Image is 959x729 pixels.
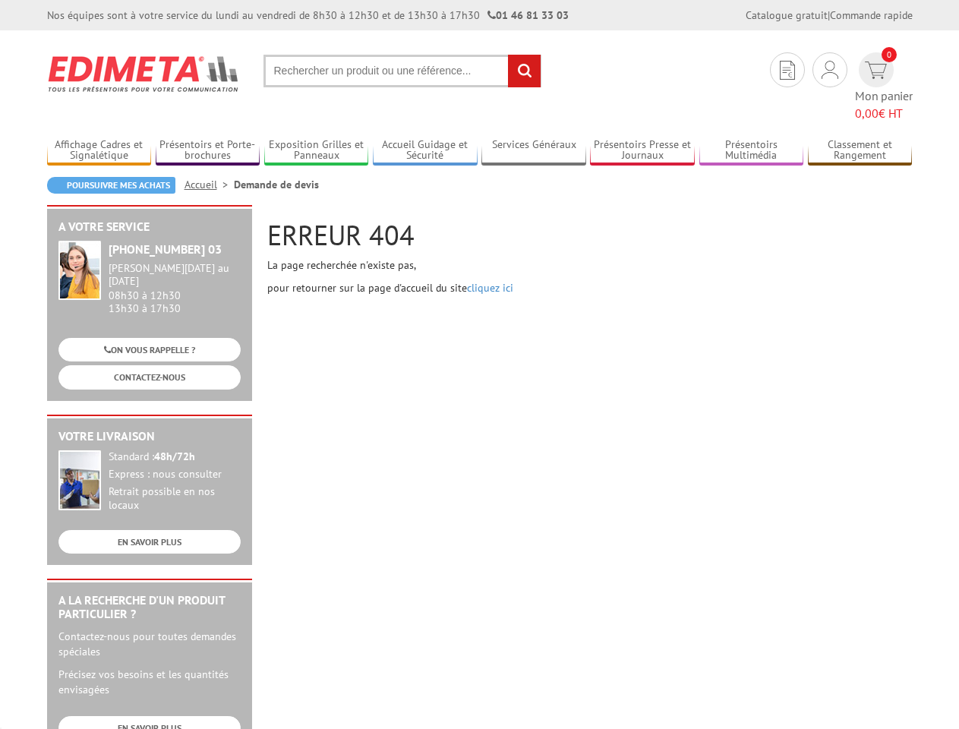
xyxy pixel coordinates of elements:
[264,138,369,163] a: Exposition Grilles et Panneaux
[47,8,569,23] div: Nos équipes sont à votre service du lundi au vendredi de 8h30 à 12h30 et de 13h30 à 17h30
[47,46,241,102] img: Edimeta
[58,667,241,697] p: Précisez vos besoins et les quantités envisagées
[855,106,879,121] span: 0,00
[47,138,152,163] a: Affichage Cadres et Signalétique
[467,281,513,295] a: cliquez ici
[234,177,319,192] li: Demande de devis
[699,138,804,163] a: Présentoirs Multimédia
[58,450,101,510] img: widget-livraison.jpg
[865,62,887,79] img: devis rapide
[882,47,897,62] span: 0
[822,61,838,79] img: devis rapide
[590,138,695,163] a: Présentoirs Presse et Journaux
[109,262,241,288] div: [PERSON_NAME][DATE] au [DATE]
[154,450,195,463] strong: 48h/72h
[58,594,241,620] h2: A la recherche d'un produit particulier ?
[746,8,913,23] div: |
[267,257,913,273] p: La page recherchée n'existe pas,
[855,52,913,122] a: devis rapide 0 Mon panier 0,00€ HT
[855,87,913,122] span: Mon panier
[109,450,241,464] div: Standard :
[58,530,241,554] a: EN SAVOIR PLUS
[58,629,241,659] p: Contactez-nous pour toutes demandes spéciales
[481,138,586,163] a: Services Généraux
[58,430,241,443] h2: Votre livraison
[780,61,795,80] img: devis rapide
[263,55,541,87] input: Rechercher un produit ou une référence...
[267,280,913,295] p: pour retourner sur la page d'accueil du site
[58,365,241,389] a: CONTACTEZ-NOUS
[58,241,101,300] img: widget-service.jpg
[47,177,175,194] a: Poursuivre mes achats
[746,8,828,22] a: Catalogue gratuit
[109,468,241,481] div: Express : nous consulter
[830,8,913,22] a: Commande rapide
[109,241,222,257] strong: [PHONE_NUMBER] 03
[185,178,234,191] a: Accueil
[109,485,241,513] div: Retrait possible en nos locaux
[487,8,569,22] strong: 01 46 81 33 03
[156,138,260,163] a: Présentoirs et Porte-brochures
[267,220,913,251] h1: ERREUR 404
[109,262,241,314] div: 08h30 à 12h30 13h30 à 17h30
[58,338,241,361] a: ON VOUS RAPPELLE ?
[58,220,241,234] h2: A votre service
[508,55,541,87] input: rechercher
[808,138,913,163] a: Classement et Rangement
[373,138,478,163] a: Accueil Guidage et Sécurité
[855,105,913,122] span: € HT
